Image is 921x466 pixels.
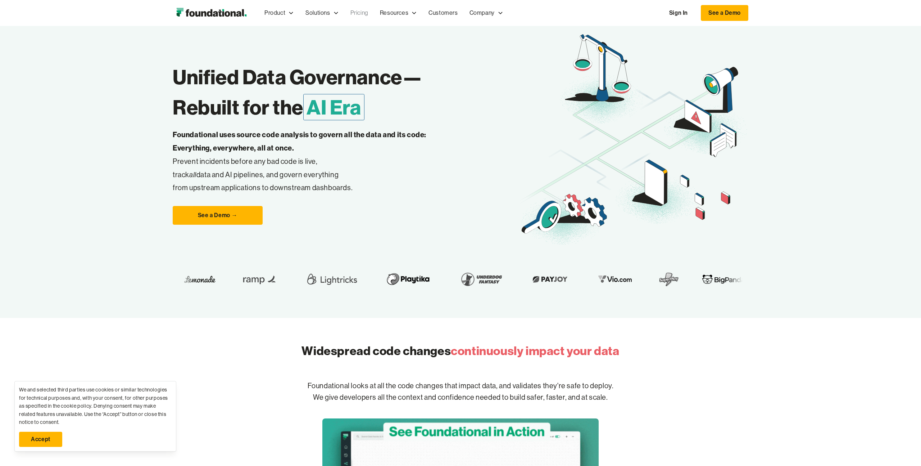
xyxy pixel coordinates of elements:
[230,369,691,415] p: Foundational looks at all the code changes that impact data, and validates they're safe to deploy...
[380,8,408,18] div: Resources
[19,386,172,426] div: We and selected third parties use cookies or similar technologies for technical purposes and, wit...
[451,343,619,358] span: continuously impact your data
[469,8,495,18] div: Company
[228,269,271,289] img: Ramp
[294,269,349,289] img: Lightricks
[303,94,364,120] span: AI Era
[19,432,62,447] a: Accept
[518,274,561,285] img: Payjoy
[662,5,695,21] a: Sign In
[173,130,426,152] strong: Foundational uses source code analysis to govern all the data and its code: Everything, everywher...
[374,1,423,25] div: Resources
[691,274,734,285] img: BigPanda
[173,128,449,194] p: Prevent incidents before any bad code is live, track data and AI pipelines, and govern everything...
[305,8,330,18] div: Solutions
[372,269,423,289] img: Playtika
[584,274,625,285] img: Vio.com
[173,6,250,20] a: home
[173,206,263,225] a: See a Demo →
[446,269,495,289] img: Underdog Fantasy
[264,8,285,18] div: Product
[259,1,300,25] div: Product
[464,1,509,25] div: Company
[701,5,748,21] a: See a Demo
[301,342,619,359] h2: Widespread code changes
[423,1,463,25] a: Customers
[173,62,518,122] h1: Unified Data Governance— Rebuilt for the
[173,6,250,20] img: Foundational Logo
[300,1,344,25] div: Solutions
[648,269,668,289] img: SuperPlay
[345,1,374,25] a: Pricing
[189,170,196,179] em: all
[173,274,205,285] img: Lemonade
[791,382,921,466] iframe: Chat Widget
